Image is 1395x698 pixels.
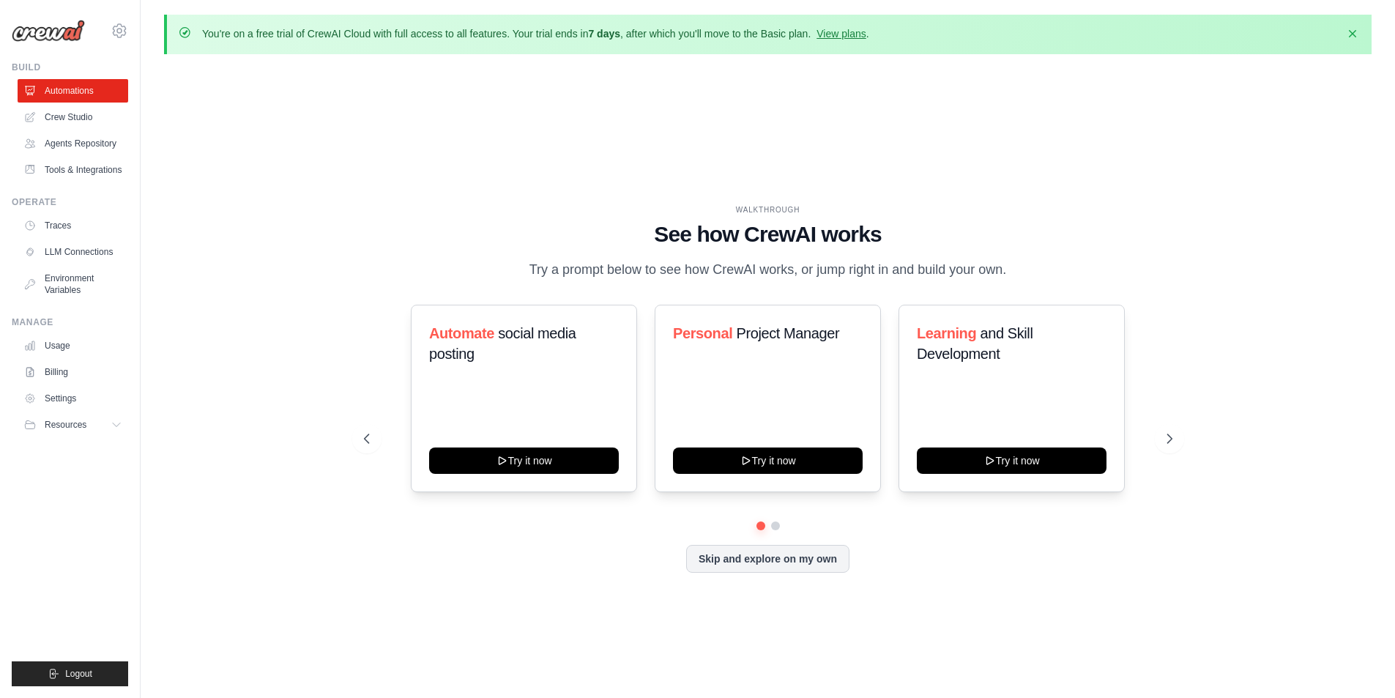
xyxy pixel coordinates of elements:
div: Manage [12,316,128,328]
span: Personal [673,325,732,341]
a: Crew Studio [18,105,128,129]
button: Try it now [673,448,863,474]
button: Resources [18,413,128,437]
a: Usage [18,334,128,357]
h1: See how CrewAI works [364,221,1172,248]
a: Automations [18,79,128,103]
span: Automate [429,325,494,341]
span: Learning [917,325,976,341]
span: Project Manager [736,325,839,341]
a: Billing [18,360,128,384]
span: Resources [45,419,86,431]
div: WALKTHROUGH [364,204,1172,215]
div: Build [12,62,128,73]
a: Traces [18,214,128,237]
a: Agents Repository [18,132,128,155]
strong: 7 days [588,28,620,40]
p: Try a prompt below to see how CrewAI works, or jump right in and build your own. [522,259,1014,281]
p: You're on a free trial of CrewAI Cloud with full access to all features. Your trial ends in , aft... [202,26,869,41]
button: Try it now [917,448,1106,474]
a: LLM Connections [18,240,128,264]
img: Logo [12,20,85,42]
button: Skip and explore on my own [686,545,849,573]
button: Try it now [429,448,619,474]
span: Logout [65,668,92,680]
a: Settings [18,387,128,410]
div: Operate [12,196,128,208]
span: social media posting [429,325,576,362]
a: Environment Variables [18,267,128,302]
button: Logout [12,661,128,686]
a: View plans [816,28,866,40]
span: and Skill Development [917,325,1033,362]
a: Tools & Integrations [18,158,128,182]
